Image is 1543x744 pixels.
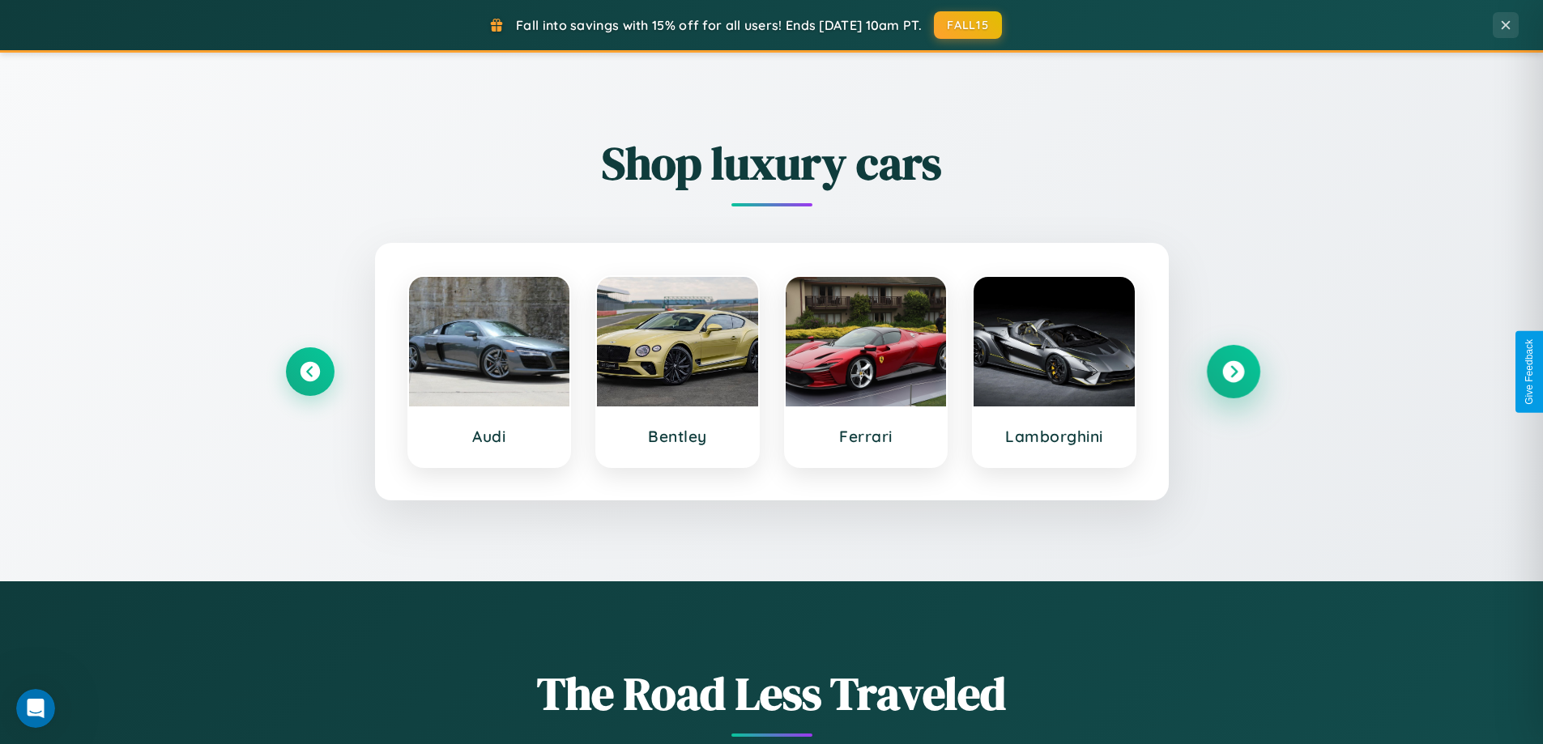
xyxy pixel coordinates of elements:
[516,17,922,33] span: Fall into savings with 15% off for all users! Ends [DATE] 10am PT.
[286,662,1258,725] h1: The Road Less Traveled
[802,427,931,446] h3: Ferrari
[16,689,55,728] iframe: Intercom live chat
[286,132,1258,194] h2: Shop luxury cars
[425,427,554,446] h3: Audi
[934,11,1002,39] button: FALL15
[990,427,1119,446] h3: Lamborghini
[613,427,742,446] h3: Bentley
[1524,339,1535,405] div: Give Feedback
